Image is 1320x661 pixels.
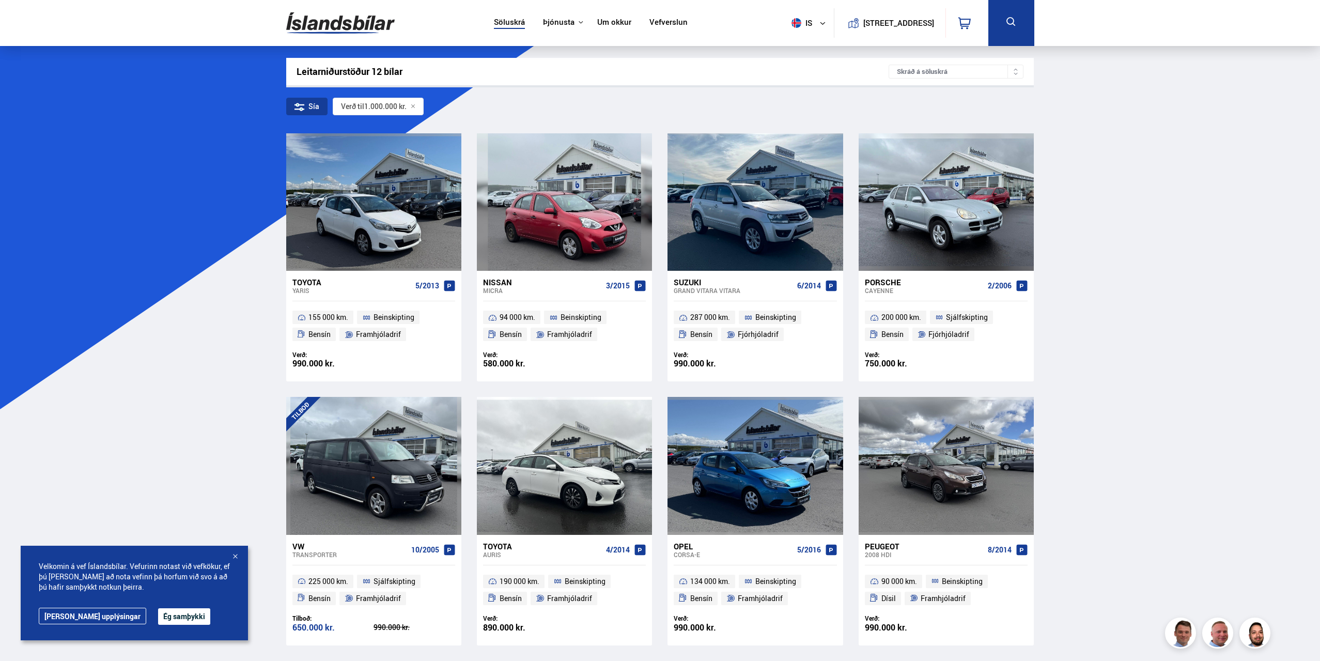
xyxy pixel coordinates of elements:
[483,359,565,368] div: 580.000 kr.
[865,278,984,287] div: Porsche
[308,575,348,588] span: 225 000 km.
[606,282,630,290] span: 3/2015
[308,592,331,605] span: Bensín
[865,551,984,558] div: 2008 HDI
[483,287,602,294] div: Micra
[867,19,930,27] button: [STREET_ADDRESS]
[292,542,407,551] div: VW
[674,551,793,558] div: Corsa-e
[988,282,1012,290] span: 2/2006
[787,18,813,28] span: is
[374,624,455,631] div: 990.000 kr.
[667,271,843,381] a: Suzuki Grand Vitara VITARA 6/2014 287 000 km. Beinskipting Bensín Fjórhjóladrif Verð: 990.000 kr.
[374,311,414,324] span: Beinskipting
[690,575,730,588] span: 134 000 km.
[674,359,755,368] div: 990.000 kr.
[690,311,730,324] span: 287 000 km.
[286,271,461,381] a: Toyota Yaris 5/2013 155 000 km. Beinskipting Bensín Framhjóladrif Verð: 990.000 kr.
[561,311,601,324] span: Beinskipting
[597,18,631,28] a: Um okkur
[356,592,401,605] span: Framhjóladrif
[297,66,889,77] div: Leitarniðurstöður 12 bílar
[921,592,966,605] span: Framhjóladrif
[547,328,592,341] span: Framhjóladrif
[840,8,940,38] a: [STREET_ADDRESS]
[477,271,652,381] a: Nissan Micra 3/2015 94 000 km. Beinskipting Bensín Framhjóladrif Verð: 580.000 kr.
[483,542,602,551] div: Toyota
[755,575,796,588] span: Beinskipting
[374,575,415,588] span: Sjálfskipting
[364,102,407,111] span: 1.000.000 kr.
[859,535,1034,645] a: Peugeot 2008 HDI 8/2014 90 000 km. Beinskipting Dísil Framhjóladrif Verð: 990.000 kr.
[292,359,374,368] div: 990.000 kr.
[859,271,1034,381] a: Porsche Cayenne 2/2006 200 000 km. Sjálfskipting Bensín Fjórhjóladrif Verð: 750.000 kr.
[881,311,921,324] span: 200 000 km.
[286,535,461,645] a: VW Transporter 10/2005 225 000 km. Sjálfskipting Bensín Framhjóladrif Tilboð: 650.000 kr. 990.000...
[988,546,1012,554] span: 8/2014
[500,575,539,588] span: 190 000 km.
[292,351,374,359] div: Verð:
[1167,619,1198,650] img: FbJEzSuNWCJXmdc-.webp
[500,328,522,341] span: Bensín
[39,608,146,624] a: [PERSON_NAME] upplýsingar
[565,575,605,588] span: Beinskipting
[606,546,630,554] span: 4/2014
[308,328,331,341] span: Bensín
[411,546,439,554] span: 10/2005
[483,351,565,359] div: Verð:
[292,551,407,558] div: Transporter
[649,18,688,28] a: Vefverslun
[158,608,210,625] button: Ég samþykki
[286,6,395,40] img: G0Ugv5HjCgRt.svg
[755,311,796,324] span: Beinskipting
[483,551,602,558] div: Auris
[292,614,374,622] div: Tilboð:
[1204,619,1235,650] img: siFngHWaQ9KaOqBr.png
[292,287,411,294] div: Yaris
[292,278,411,287] div: Toyota
[787,8,834,38] button: is
[494,18,525,28] a: Söluskrá
[865,542,984,551] div: Peugeot
[881,575,917,588] span: 90 000 km.
[881,592,896,605] span: Dísil
[674,614,755,622] div: Verð:
[946,311,988,324] span: Sjálfskipting
[865,359,946,368] div: 750.000 kr.
[928,328,969,341] span: Fjórhjóladrif
[690,328,712,341] span: Bensín
[797,282,821,290] span: 6/2014
[543,18,574,27] button: Þjónusta
[415,282,439,290] span: 5/2013
[500,592,522,605] span: Bensín
[667,535,843,645] a: Opel Corsa-e 5/2016 134 000 km. Beinskipting Bensín Framhjóladrif Verð: 990.000 kr.
[690,592,712,605] span: Bensín
[881,328,904,341] span: Bensín
[341,102,364,111] span: Verð til
[674,287,793,294] div: Grand Vitara VITARA
[308,311,348,324] span: 155 000 km.
[889,65,1023,79] div: Skráð á söluskrá
[292,623,374,632] div: 650.000 kr.
[791,18,801,28] img: svg+xml;base64,PHN2ZyB4bWxucz0iaHR0cDovL3d3dy53My5vcmcvMjAwMC9zdmciIHdpZHRoPSI1MTIiIGhlaWdodD0iNT...
[8,4,39,35] button: Open LiveChat chat widget
[356,328,401,341] span: Framhjóladrif
[865,351,946,359] div: Verð:
[674,278,793,287] div: Suzuki
[483,623,565,632] div: 890.000 kr.
[477,535,652,645] a: Toyota Auris 4/2014 190 000 km. Beinskipting Bensín Framhjóladrif Verð: 890.000 kr.
[286,98,328,115] div: Sía
[483,278,602,287] div: Nissan
[865,287,984,294] div: Cayenne
[674,623,755,632] div: 990.000 kr.
[483,614,565,622] div: Verð:
[797,546,821,554] span: 5/2016
[738,328,779,341] span: Fjórhjóladrif
[500,311,535,324] span: 94 000 km.
[1241,619,1272,650] img: nhp88E3Fdnt1Opn2.png
[942,575,983,588] span: Beinskipting
[674,351,755,359] div: Verð:
[39,561,230,592] span: Velkomin á vef Íslandsbílar. Vefurinn notast við vefkökur, ef þú [PERSON_NAME] að nota vefinn þá ...
[674,542,793,551] div: Opel
[865,623,946,632] div: 990.000 kr.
